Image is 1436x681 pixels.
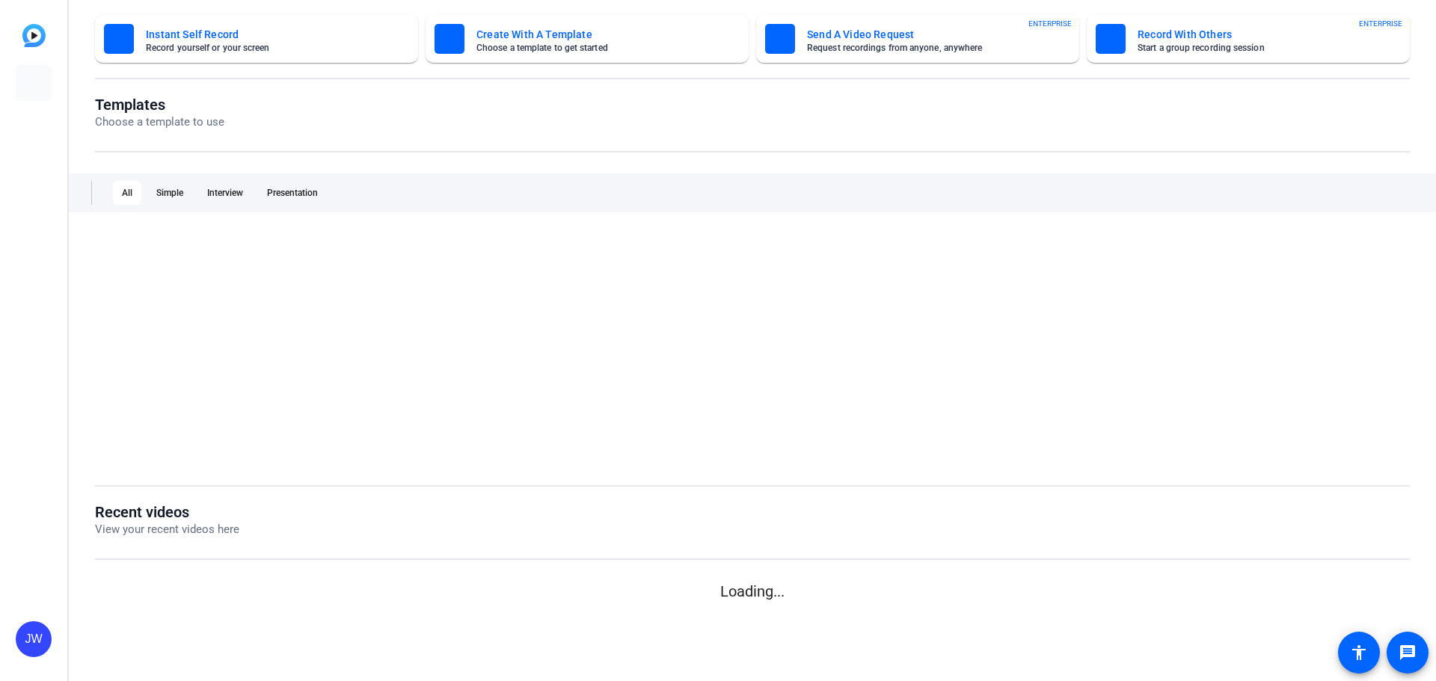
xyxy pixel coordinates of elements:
div: JW [16,621,52,657]
mat-card-subtitle: Request recordings from anyone, anywhere [807,43,1046,52]
mat-card-title: Create With A Template [476,25,716,43]
div: All [113,181,141,205]
span: ENTERPRISE [1359,18,1402,29]
mat-card-title: Instant Self Record [146,25,385,43]
mat-card-subtitle: Choose a template to get started [476,43,716,52]
div: Interview [198,181,252,205]
mat-card-subtitle: Start a group recording session [1138,43,1377,52]
mat-icon: message [1399,644,1417,662]
img: blue-gradient.svg [22,24,46,47]
mat-icon: accessibility [1350,644,1368,662]
span: ENTERPRISE [1028,18,1072,29]
mat-card-title: Record With Others [1138,25,1377,43]
button: Instant Self RecordRecord yourself or your screen [95,15,418,63]
button: Create With A TemplateChoose a template to get started [426,15,749,63]
button: Record With OthersStart a group recording sessionENTERPRISE [1087,15,1410,63]
p: Loading... [95,580,1410,603]
p: Choose a template to use [95,114,224,131]
h1: Recent videos [95,503,239,521]
p: View your recent videos here [95,521,239,538]
button: Send A Video RequestRequest recordings from anyone, anywhereENTERPRISE [756,15,1079,63]
mat-card-subtitle: Record yourself or your screen [146,43,385,52]
div: Presentation [258,181,327,205]
div: Simple [147,181,192,205]
mat-card-title: Send A Video Request [807,25,1046,43]
h1: Templates [95,96,224,114]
